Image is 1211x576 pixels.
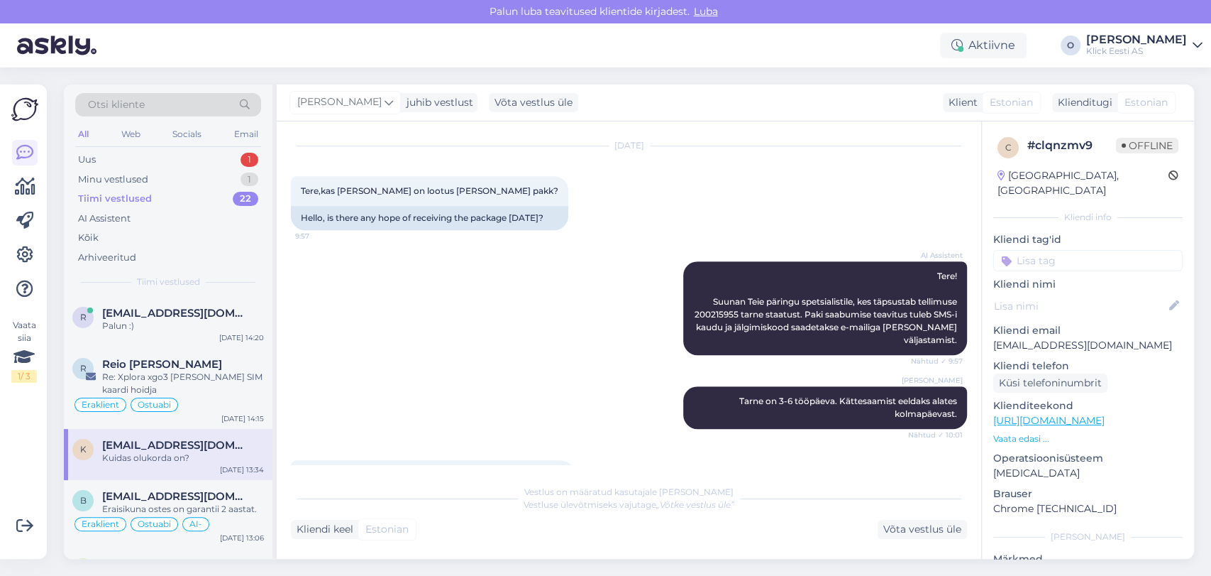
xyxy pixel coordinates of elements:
div: Email [231,125,261,143]
span: R [80,363,87,374]
span: Luba [690,5,722,18]
div: Kliendi keel [291,522,353,537]
div: Aktiivne [940,33,1027,58]
div: Kõik [78,231,99,245]
p: Kliendi tag'id [993,232,1183,247]
span: Estonian [990,95,1033,110]
div: AI Assistent [78,212,131,226]
div: Kuidas olukorda on? [102,452,264,464]
div: [DATE] 14:20 [219,332,264,343]
div: Web [118,125,143,143]
span: raunoldo@gmail.com [102,307,250,320]
a: [URL][DOMAIN_NAME] [993,414,1105,427]
span: Tarne on 3-6 tööpäeva. Kättesaamist eeldaks alates kolmapäevast. [739,396,959,419]
div: Palun :) [102,320,264,332]
span: Tere,kas [PERSON_NAME] on lootus [PERSON_NAME] pakk? [301,185,558,196]
span: Ostuabi [138,401,171,409]
div: 22 [233,192,258,206]
p: Kliendi nimi [993,277,1183,292]
p: Klienditeekond [993,398,1183,413]
div: Eraisikuna ostes on garantii 2 aastat. [102,503,264,516]
div: # clqnzmv9 [1027,137,1116,154]
div: Vaata siia [11,319,37,383]
span: Otsi kliente [88,97,145,112]
span: Eraklient [82,520,119,528]
div: Klick Eesti AS [1086,45,1187,57]
span: k [80,444,87,455]
p: Vaata edasi ... [993,433,1183,445]
p: Märkmed [993,552,1183,567]
span: ktobreluts3@gmail.com [102,439,250,452]
div: Uus [78,153,96,167]
span: Offline [1116,138,1178,153]
div: Arhiveeritud [78,251,136,265]
div: Võta vestlus üle [489,93,578,112]
div: 1 [240,153,258,167]
div: Minu vestlused [78,173,148,187]
div: Tiimi vestlused [78,192,152,206]
span: marek002@mail.ee [102,558,250,571]
div: All [75,125,92,143]
p: Kliendi telefon [993,359,1183,374]
span: Vestlus on määratud kasutajale [PERSON_NAME] [524,487,734,497]
span: Tiimi vestlused [137,276,200,288]
p: Kliendi email [993,323,1183,338]
input: Lisa nimi [994,298,1166,314]
span: Ostuabi [138,520,171,528]
span: AI Assistent [909,250,963,261]
input: Lisa tag [993,250,1183,271]
div: Klient [943,95,978,110]
a: [PERSON_NAME]Klick Eesti AS [1086,34,1202,57]
p: [EMAIL_ADDRESS][DOMAIN_NAME] [993,338,1183,353]
i: „Võtke vestlus üle” [656,499,734,510]
div: [DATE] 13:34 [220,464,264,475]
p: [MEDICAL_DATA] [993,466,1183,481]
div: [DATE] [291,139,967,152]
span: AI- [189,520,202,528]
span: Nähtud ✓ 9:57 [909,356,963,366]
div: Socials [170,125,204,143]
div: [PERSON_NAME] [1086,34,1187,45]
span: [PERSON_NAME] [902,375,963,386]
span: Nähtud ✓ 10:01 [908,430,963,440]
div: juhib vestlust [401,95,473,110]
p: Brauser [993,487,1183,501]
span: b [80,495,87,506]
div: Re: Xplora xgo3 [PERSON_NAME] SIM kaardi hoidja [102,371,264,396]
div: 1 [240,173,258,187]
div: [GEOGRAPHIC_DATA], [GEOGRAPHIC_DATA] [997,168,1168,198]
span: Vestluse ülevõtmiseks vajutage [524,499,734,510]
div: Kliendi info [993,211,1183,224]
div: Võta vestlus üle [878,520,967,539]
div: Hello, is there any hope of receiving the package [DATE]? [291,206,568,230]
div: O [1061,36,1080,55]
div: [DATE] 13:06 [220,533,264,543]
div: [DATE] 14:15 [221,413,264,424]
div: 1 / 3 [11,370,37,383]
span: r [80,312,87,322]
span: Reio Viiding [102,358,222,371]
span: c [1005,142,1012,153]
img: Askly Logo [11,96,38,123]
span: bunjasina.sofija@gmail.com [102,490,250,503]
span: [PERSON_NAME] [297,94,382,110]
span: Estonian [1124,95,1168,110]
div: Küsi telefoninumbrit [993,374,1107,393]
div: [PERSON_NAME] [993,531,1183,543]
span: Eraklient [82,401,119,409]
p: Operatsioonisüsteem [993,451,1183,466]
span: Estonian [365,522,409,537]
p: Chrome [TECHNICAL_ID] [993,501,1183,516]
span: 9:57 [295,231,348,241]
div: Klienditugi [1052,95,1112,110]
